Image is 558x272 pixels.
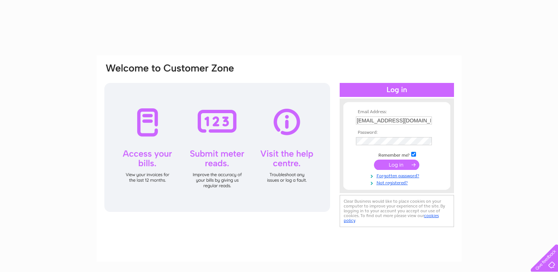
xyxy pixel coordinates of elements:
td: Remember me? [354,151,440,158]
th: Email Address: [354,109,440,115]
a: Forgotten password? [356,172,440,179]
div: Clear Business would like to place cookies on your computer to improve your experience of the sit... [340,195,454,227]
th: Password: [354,130,440,135]
input: Submit [374,160,419,170]
a: cookies policy [344,213,439,223]
a: Not registered? [356,179,440,186]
